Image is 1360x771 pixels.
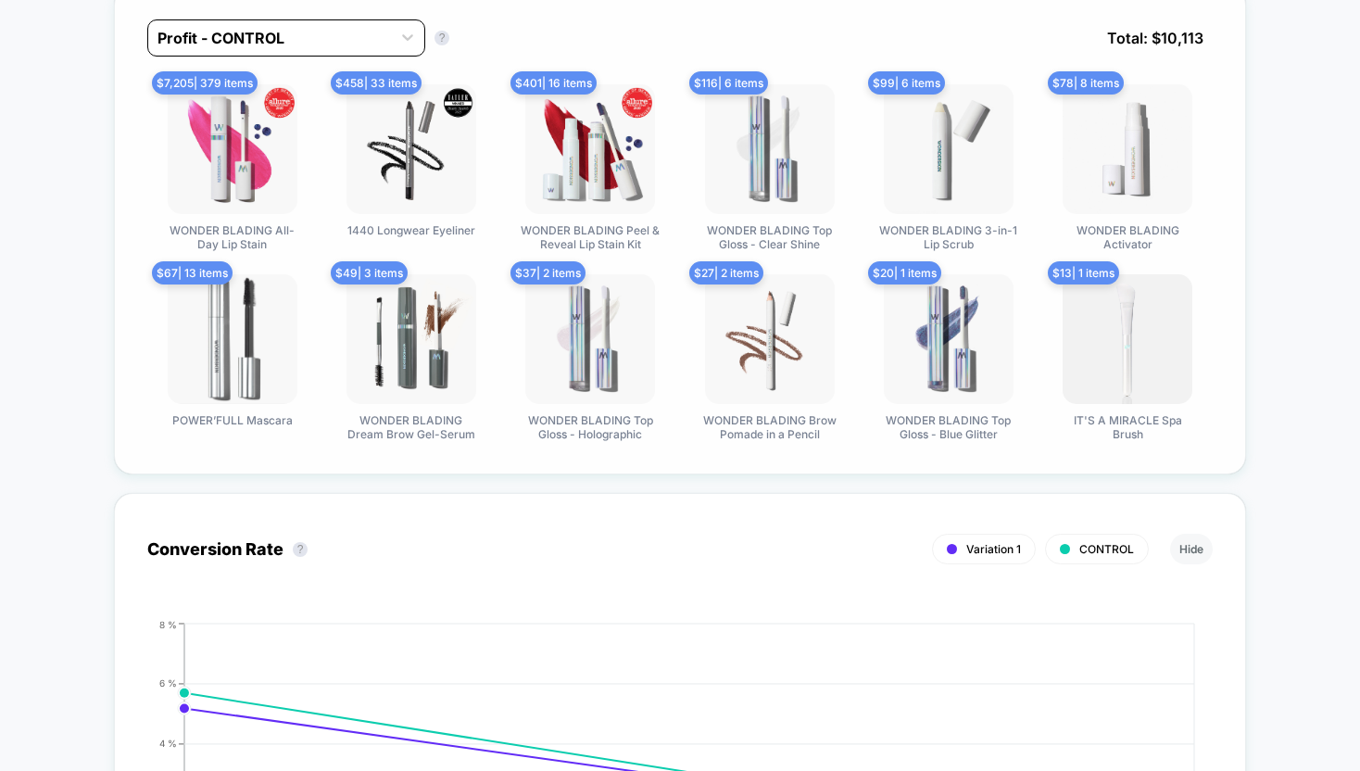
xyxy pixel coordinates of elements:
[159,677,177,689] tspan: 6 %
[525,274,655,404] img: WONDER BLADING Top Gloss - Holographic
[152,71,258,95] span: $ 7,205 | 379 items
[700,413,839,441] span: WONDER BLADING Brow Pomade in a Pencil
[510,71,597,95] span: $ 401 | 16 items
[346,274,476,404] img: WONDER BLADING Dream Brow Gel-Serum
[966,542,1021,556] span: Variation 1
[884,84,1014,214] img: WONDER BLADING 3-in-1 Lip Scrub
[1098,19,1213,57] span: Total: $ 10,113
[521,413,660,441] span: WONDER BLADING Top Gloss - Holographic
[159,738,177,749] tspan: 4 %
[172,413,293,427] span: POWER’FULL Mascara
[152,261,233,284] span: $ 67 | 13 items
[868,261,941,284] span: $ 20 | 1 items
[689,261,763,284] span: $ 27 | 2 items
[346,84,476,214] img: 1440 Longwear Eyeliner
[1048,261,1119,284] span: $ 13 | 1 items
[705,84,835,214] img: WONDER BLADING Top Gloss - Clear Shine
[879,223,1018,251] span: WONDER BLADING 3-in-1 Lip Scrub
[510,261,586,284] span: $ 37 | 2 items
[879,413,1018,441] span: WONDER BLADING Top Gloss - Blue Glitter
[293,542,308,557] button: ?
[1048,71,1124,95] span: $ 78 | 8 items
[1170,534,1213,564] button: Hide
[521,223,660,251] span: WONDER BLADING Peel & Reveal Lip Stain Kit
[868,71,945,95] span: $ 99 | 6 items
[163,223,302,251] span: WONDER BLADING All-Day Lip Stain
[434,31,449,45] button: ?
[689,71,768,95] span: $ 116 | 6 items
[1058,413,1197,441] span: IT'S A MIRACLE Spa Brush
[884,274,1014,404] img: WONDER BLADING Top Gloss - Blue Glitter
[1058,223,1197,251] span: WONDER BLADING Activator
[159,618,177,629] tspan: 8 %
[525,84,655,214] img: WONDER BLADING Peel & Reveal Lip Stain Kit
[331,261,408,284] span: $ 49 | 3 items
[1079,542,1134,556] span: CONTROL
[168,84,297,214] img: WONDER BLADING All-Day Lip Stain
[342,413,481,441] span: WONDER BLADING Dream Brow Gel-Serum
[1063,274,1192,404] img: IT'S A MIRACLE Spa Brush
[700,223,839,251] span: WONDER BLADING Top Gloss - Clear Shine
[331,71,422,95] span: $ 458 | 33 items
[168,274,297,404] img: POWER’FULL Mascara
[347,223,475,237] span: 1440 Longwear Eyeliner
[705,274,835,404] img: WONDER BLADING Brow Pomade in a Pencil
[1063,84,1192,214] img: WONDER BLADING Activator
